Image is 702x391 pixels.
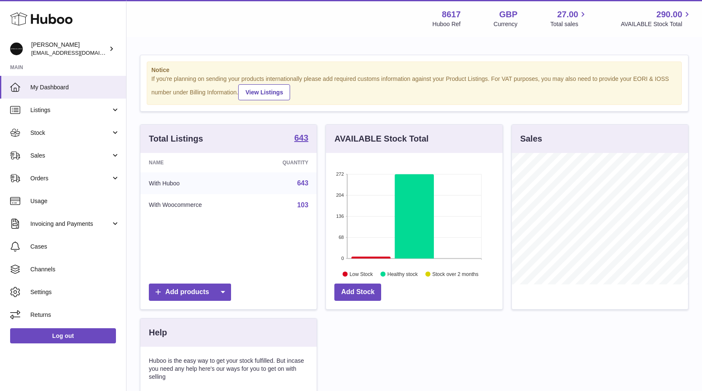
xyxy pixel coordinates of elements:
[31,49,124,56] span: [EMAIL_ADDRESS][DOMAIN_NAME]
[30,174,111,182] span: Orders
[621,9,692,28] a: 290.00 AVAILABLE Stock Total
[238,84,290,100] a: View Listings
[297,201,309,209] a: 103
[140,153,250,172] th: Name
[294,134,308,144] a: 643
[656,9,682,20] span: 290.00
[433,271,479,277] text: Stock over 2 months
[334,133,428,145] h3: AVAILABLE Stock Total
[30,288,120,296] span: Settings
[550,20,588,28] span: Total sales
[550,9,588,28] a: 27.00 Total sales
[31,41,107,57] div: [PERSON_NAME]
[294,134,308,142] strong: 643
[336,171,344,177] text: 272
[10,43,23,55] img: hello@alfredco.com
[621,20,692,28] span: AVAILABLE Stock Total
[336,193,344,198] text: 204
[334,284,381,301] a: Add Stock
[442,9,461,20] strong: 8617
[149,327,167,338] h3: Help
[30,197,120,205] span: Usage
[336,214,344,219] text: 136
[557,9,578,20] span: 27.00
[342,256,344,261] text: 0
[140,194,250,216] td: With Woocommerce
[30,106,111,114] span: Listings
[30,220,111,228] span: Invoicing and Payments
[151,66,677,74] strong: Notice
[297,179,309,187] a: 643
[30,129,111,137] span: Stock
[30,83,120,91] span: My Dashboard
[30,152,111,160] span: Sales
[350,271,373,277] text: Low Stock
[30,311,120,319] span: Returns
[149,284,231,301] a: Add products
[499,9,517,20] strong: GBP
[151,75,677,100] div: If you're planning on sending your products internationally please add required customs informati...
[387,271,418,277] text: Healthy stock
[433,20,461,28] div: Huboo Ref
[494,20,518,28] div: Currency
[250,153,317,172] th: Quantity
[30,243,120,251] span: Cases
[30,265,120,273] span: Channels
[10,328,116,343] a: Log out
[149,133,203,145] h3: Total Listings
[520,133,542,145] h3: Sales
[339,235,344,240] text: 68
[140,172,250,194] td: With Huboo
[149,357,308,381] p: Huboo is the easy way to get your stock fulfilled. But incase you need any help here's our ways f...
